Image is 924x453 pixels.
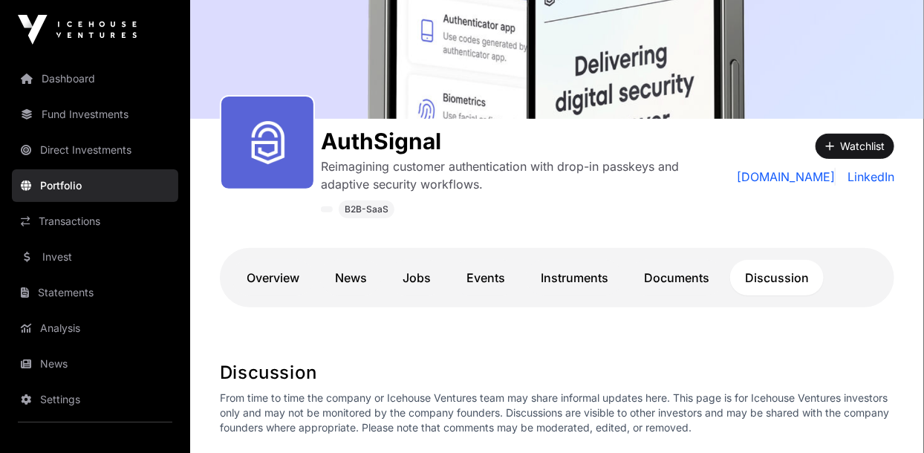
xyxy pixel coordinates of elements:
[227,102,308,183] img: Authsignal_transparent_white.png
[737,168,836,186] a: [DOMAIN_NAME]
[12,205,178,238] a: Transactions
[452,260,520,296] a: Events
[12,169,178,202] a: Portfolio
[12,62,178,95] a: Dashboard
[12,241,178,273] a: Invest
[18,15,137,45] img: Icehouse Ventures Logo
[321,157,726,193] p: Reimagining customer authentication with drop-in passkeys and adaptive security workflows.
[220,361,894,385] h1: Discussion
[526,260,623,296] a: Instruments
[12,348,178,380] a: News
[320,260,382,296] a: News
[12,383,178,416] a: Settings
[730,260,824,296] a: Discussion
[629,260,724,296] a: Documents
[12,312,178,345] a: Analysis
[232,260,314,296] a: Overview
[321,128,726,154] h1: AuthSignal
[232,260,882,296] nav: Tabs
[388,260,446,296] a: Jobs
[12,276,178,309] a: Statements
[12,134,178,166] a: Direct Investments
[816,134,894,159] button: Watchlist
[220,391,894,435] p: From time to time the company or Icehouse Ventures team may share informal updates here. This pag...
[345,203,388,215] span: B2B-SaaS
[850,382,924,453] iframe: Chat Widget
[12,98,178,131] a: Fund Investments
[842,168,894,186] a: LinkedIn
